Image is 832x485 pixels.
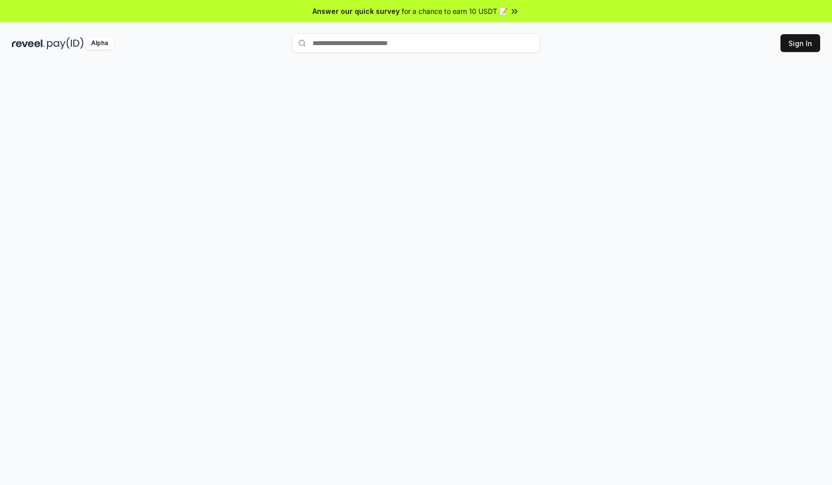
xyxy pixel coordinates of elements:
[12,37,45,50] img: reveel_dark
[47,37,84,50] img: pay_id
[312,6,400,16] span: Answer our quick survey
[86,37,113,50] div: Alpha
[780,34,820,52] button: Sign In
[402,6,508,16] span: for a chance to earn 10 USDT 📝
